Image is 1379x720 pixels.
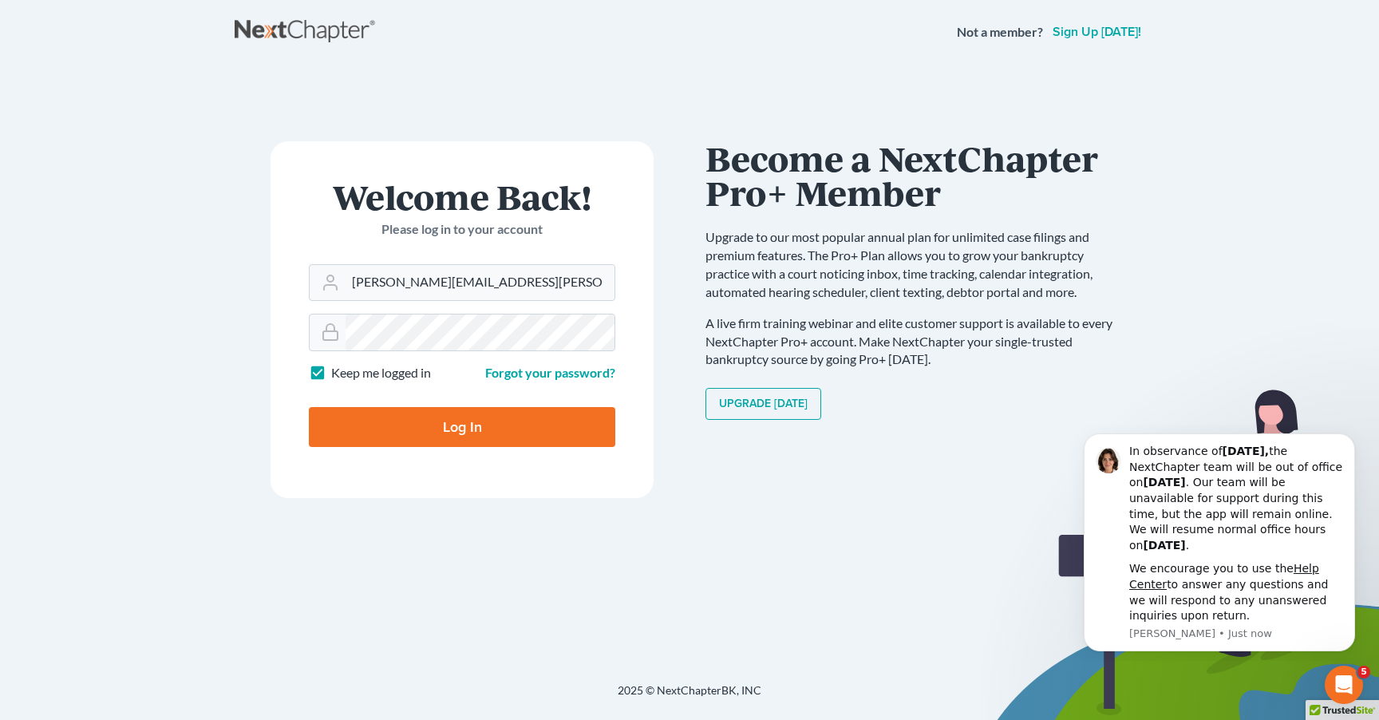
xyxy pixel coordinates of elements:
p: A live firm training webinar and elite customer support is available to every NextChapter Pro+ ac... [705,315,1128,370]
input: Log In [309,407,615,447]
strong: Not a member? [957,23,1043,42]
p: Please log in to your account [309,220,615,239]
a: Upgrade [DATE] [705,388,821,420]
iframe: Intercom notifications message [1060,425,1379,661]
span: 5 [1357,666,1370,678]
h1: Become a NextChapter Pro+ Member [705,141,1128,209]
h1: Welcome Back! [309,180,615,214]
label: Keep me logged in [331,364,431,382]
a: Forgot your password? [485,365,615,380]
p: Upgrade to our most popular annual plan for unlimited case filings and premium features. The Pro+... [705,228,1128,301]
input: Email Address [346,265,614,300]
iframe: Intercom live chat [1325,666,1363,704]
div: 2025 © NextChapterBK, INC [235,682,1144,711]
a: Sign up [DATE]! [1049,26,1144,38]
